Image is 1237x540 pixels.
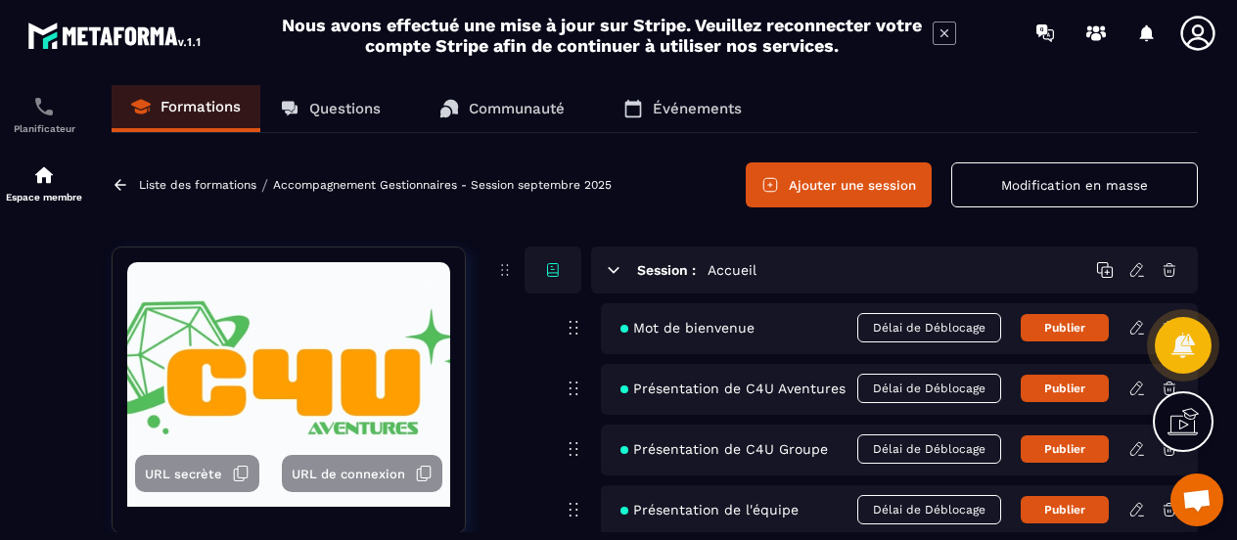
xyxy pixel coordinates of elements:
span: URL secrète [145,467,222,481]
a: automationsautomationsEspace membre [5,149,83,217]
span: Délai de Déblocage [857,495,1001,524]
a: Accompagnement Gestionnaires - Session septembre 2025 [273,178,612,192]
img: background [127,262,450,507]
button: URL secrète [135,455,259,492]
h6: Session : [637,262,696,278]
a: Événements [604,85,761,132]
a: Formations [112,85,260,132]
span: Délai de Déblocage [857,313,1001,342]
button: Publier [1021,496,1109,523]
h5: Accueil [708,260,756,280]
p: Questions [309,100,381,117]
img: scheduler [32,95,56,118]
a: Questions [260,85,400,132]
button: Publier [1021,314,1109,341]
a: Ouvrir le chat [1170,473,1223,526]
a: Communauté [420,85,584,132]
h2: Nous avons effectué une mise à jour sur Stripe. Veuillez reconnecter votre compte Stripe afin de ... [281,15,923,56]
span: Délai de Déblocage [857,434,1001,464]
span: Présentation de C4U Groupe [620,441,828,457]
span: Mot de bienvenue [620,320,755,336]
p: Espace membre [5,192,83,202]
span: / [261,176,268,195]
img: logo [27,18,204,53]
p: Formations [160,98,241,115]
button: URL de connexion [282,455,442,492]
img: automations [32,163,56,187]
p: Communauté [469,100,565,117]
p: Planificateur [5,123,83,134]
button: Modification en masse [951,162,1198,207]
button: Ajouter une session [746,162,932,207]
span: URL de connexion [292,467,405,481]
a: Liste des formations [139,178,256,192]
p: Événements [653,100,742,117]
span: Présentation de l'équipe [620,502,799,517]
span: Délai de Déblocage [857,374,1001,403]
button: Publier [1021,435,1109,463]
button: Publier [1021,375,1109,402]
a: schedulerschedulerPlanificateur [5,80,83,149]
span: Présentation de C4U Aventures [620,381,846,396]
